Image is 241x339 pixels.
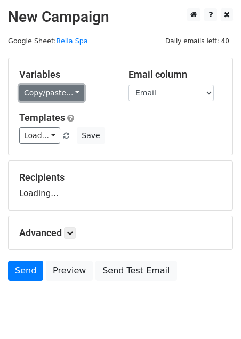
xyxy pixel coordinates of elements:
a: Copy/paste... [19,85,84,101]
h5: Advanced [19,227,222,239]
a: Send Test Email [95,261,176,281]
h5: Variables [19,69,113,80]
h5: Email column [128,69,222,80]
a: Load... [19,127,60,144]
a: Send [8,261,43,281]
h2: New Campaign [8,8,233,26]
span: Daily emails left: 40 [162,35,233,47]
button: Save [77,127,105,144]
small: Google Sheet: [8,37,88,45]
div: Loading... [19,172,222,199]
a: Templates [19,112,65,123]
a: Bella Spa [56,37,88,45]
a: Preview [46,261,93,281]
h5: Recipients [19,172,222,183]
a: Daily emails left: 40 [162,37,233,45]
